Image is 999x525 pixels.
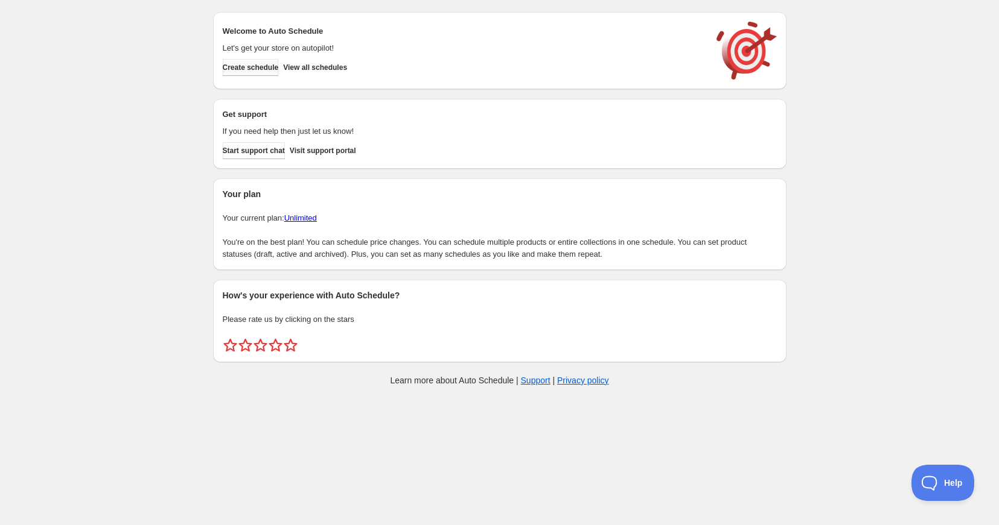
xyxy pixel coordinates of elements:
[223,108,704,121] h2: Get support
[223,236,777,260] p: You're on the best plan! You can schedule price changes. You can schedule multiple products or en...
[223,59,279,76] button: Create schedule
[223,313,777,325] p: Please rate us by clicking on the stars
[223,42,704,54] p: Let's get your store on autopilot!
[223,63,279,72] span: Create schedule
[290,146,356,156] span: Visit support portal
[521,376,551,385] a: Support
[283,63,347,72] span: View all schedules
[223,289,777,301] h2: How's your experience with Auto Schedule?
[390,374,608,386] p: Learn more about Auto Schedule | |
[223,146,285,156] span: Start support chat
[911,465,975,501] iframe: Toggle Customer Support
[283,59,347,76] button: View all schedules
[557,376,609,385] a: Privacy policy
[223,212,777,224] p: Your current plan:
[284,213,317,222] a: Unlimited
[223,125,704,137] p: If you need help then just let us know!
[223,188,777,200] h2: Your plan
[223,25,704,37] h2: Welcome to Auto Schedule
[290,142,356,159] a: Visit support portal
[223,142,285,159] a: Start support chat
